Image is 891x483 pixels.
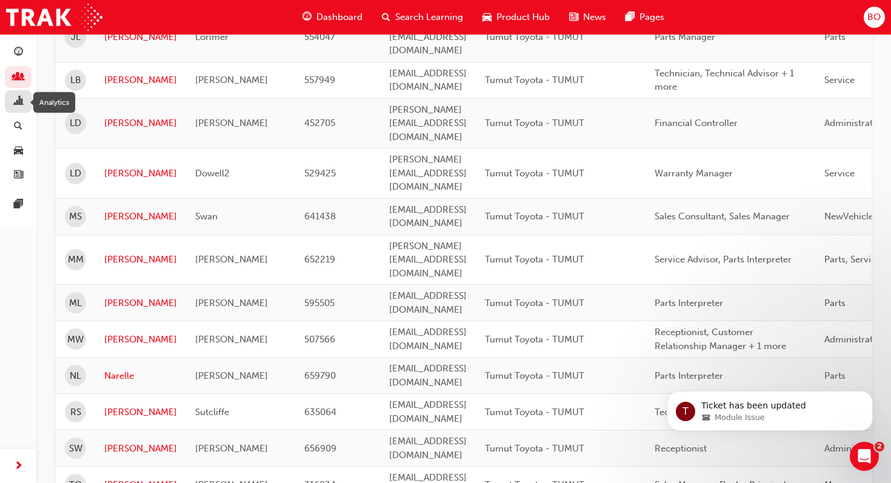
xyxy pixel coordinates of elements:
span: Tumut Toyota - TUMUT [485,168,584,179]
span: [EMAIL_ADDRESS][DOMAIN_NAME] [389,363,467,388]
span: Service [824,168,855,179]
span: [PERSON_NAME] [195,118,268,128]
span: MM [68,253,84,267]
span: Warranty Manager [655,168,733,179]
span: Financial Controller [655,118,738,128]
span: news-icon [14,170,23,181]
span: 554047 [304,32,335,42]
span: MW [67,333,84,347]
span: [PERSON_NAME] [195,75,268,85]
span: Tumut Toyota - TUMUT [485,211,584,222]
span: search-icon [14,121,22,132]
span: Lorimer [195,32,229,42]
span: LD [70,167,81,181]
span: Sales Consultant, Sales Manager [655,211,790,222]
img: Trak [6,4,102,31]
span: NL [70,369,81,383]
span: Tumut Toyota - TUMUT [485,370,584,381]
span: Receptionist [655,443,707,454]
span: Product Hub [496,10,550,24]
a: [PERSON_NAME] [104,442,177,456]
span: [PERSON_NAME] [195,370,268,381]
span: [EMAIL_ADDRESS][DOMAIN_NAME] [389,290,467,315]
span: NewVehicles [824,211,878,222]
span: ML [69,296,82,310]
span: Tumut Toyota - TUMUT [485,32,584,42]
span: people-icon [14,72,23,83]
span: search-icon [382,10,390,25]
span: Sutcliffe [195,407,229,418]
span: car-icon [14,145,23,156]
span: Tumut Toyota - TUMUT [485,75,584,85]
span: [PERSON_NAME] [195,298,268,308]
span: Tumut Toyota - TUMUT [485,334,584,345]
a: [PERSON_NAME] [104,73,177,87]
span: guage-icon [302,10,312,25]
a: Narelle [104,369,177,383]
span: Tumut Toyota - TUMUT [485,118,584,128]
span: Service [824,75,855,85]
span: Receptionist, Customer Relationship Manager + 1 more [655,327,786,351]
span: 652219 [304,254,335,265]
span: Technician, Technical Advisor + 1 more [655,68,794,93]
span: 2 [875,442,884,451]
span: 452705 [304,118,335,128]
span: News [583,10,606,24]
span: [EMAIL_ADDRESS][DOMAIN_NAME] [389,399,467,424]
span: Parts [824,32,846,42]
span: Tumut Toyota - TUMUT [485,407,584,418]
span: Tumut Toyota - TUMUT [485,443,584,454]
span: [EMAIL_ADDRESS][DOMAIN_NAME] [389,204,467,229]
iframe: Intercom live chat [850,442,879,471]
span: RS [70,405,81,419]
span: [PERSON_NAME][EMAIL_ADDRESS][DOMAIN_NAME] [389,241,467,279]
span: 656909 [304,443,336,454]
span: [PERSON_NAME] [195,334,268,345]
span: LB [70,73,81,87]
button: BO [864,7,885,28]
a: [PERSON_NAME] [104,405,177,419]
span: Administration [824,443,886,454]
a: [PERSON_NAME] [104,333,177,347]
a: search-iconSearch Learning [372,5,473,30]
span: [PERSON_NAME] [195,443,268,454]
span: Parts, Service [824,254,881,265]
span: Parts [824,298,846,308]
span: Dowell2 [195,168,230,179]
span: car-icon [482,10,492,25]
span: pages-icon [14,199,23,210]
a: news-iconNews [559,5,616,30]
span: 635064 [304,407,336,418]
div: Analytics [33,92,75,113]
span: Parts Manager [655,32,715,42]
span: Swan [195,211,218,222]
span: MS [69,210,82,224]
span: [EMAIL_ADDRESS][DOMAIN_NAME] [389,327,467,351]
span: guage-icon [14,47,23,58]
span: BO [867,10,881,24]
span: 595505 [304,298,335,308]
span: 529425 [304,168,336,179]
a: [PERSON_NAME] [104,167,177,181]
span: Tumut Toyota - TUMUT [485,298,584,308]
span: 659790 [304,370,336,381]
span: pages-icon [626,10,635,25]
span: [PERSON_NAME][EMAIL_ADDRESS][DOMAIN_NAME] [389,18,467,56]
span: [EMAIL_ADDRESS][DOMAIN_NAME] [389,68,467,93]
span: [EMAIL_ADDRESS][DOMAIN_NAME] [389,436,467,461]
span: 557949 [304,75,335,85]
span: 507566 [304,334,335,345]
a: [PERSON_NAME] [104,116,177,130]
a: [PERSON_NAME] [104,253,177,267]
span: 641438 [304,211,336,222]
span: SW [69,442,82,456]
span: Parts Interpreter [655,298,723,308]
a: car-iconProduct Hub [473,5,559,30]
span: [PERSON_NAME][EMAIL_ADDRESS][DOMAIN_NAME] [389,154,467,192]
a: guage-iconDashboard [293,5,372,30]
